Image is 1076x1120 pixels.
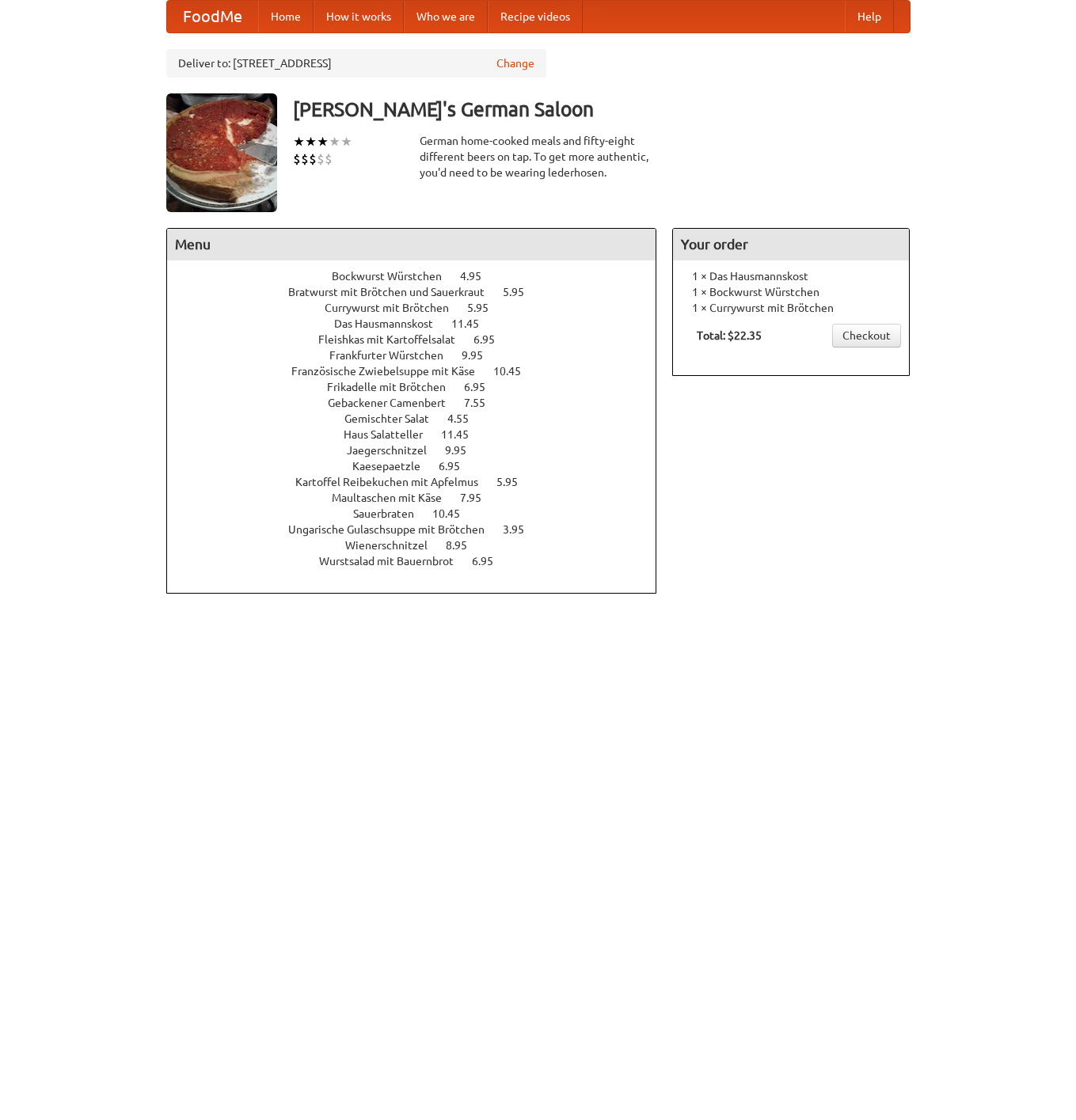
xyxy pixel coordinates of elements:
span: Kaesepaetzle [352,460,436,473]
span: 6.95 [464,381,501,393]
span: Gemischter Salat [344,412,445,425]
span: 5.95 [503,286,540,298]
li: 1 × Bockwurst Würstchen [681,284,901,300]
a: Kaesepaetzle 6.95 [352,460,489,473]
span: Fleishkas mit Kartoffelsalat [318,333,471,346]
span: Ungarische Gulaschsuppe mit Brötchen [288,523,500,536]
span: Das Hausmannskost [334,317,449,330]
span: 11.45 [451,317,495,330]
span: Jaegerschnitzel [347,444,443,457]
span: Maultaschen mit Käse [332,492,458,504]
li: ★ [340,133,352,150]
a: Wienerschnitzel 8.95 [345,539,496,552]
a: Change [496,55,534,71]
li: ★ [293,133,305,150]
div: Deliver to: [STREET_ADDRESS] [166,49,546,78]
a: Sauerbraten 10.45 [353,507,489,520]
a: FoodMe [167,1,258,32]
a: Checkout [832,324,901,347]
li: ★ [329,133,340,150]
span: 3.95 [503,523,540,536]
a: Das Hausmannskost 11.45 [334,317,508,330]
a: Fleishkas mit Kartoffelsalat 6.95 [318,333,524,346]
img: angular.jpg [166,93,277,212]
span: Wurstsalad mit Bauernbrot [319,555,470,568]
a: Wurstsalad mit Bauernbrot 6.95 [319,555,523,568]
a: Frankfurter Würstchen 9.95 [329,349,512,362]
b: Total: $22.35 [697,329,762,342]
a: Who we are [404,1,488,32]
li: $ [301,150,309,168]
span: 7.95 [460,492,497,504]
span: Bockwurst Würstchen [332,270,458,283]
a: Gebackener Camenbert 7.55 [328,397,515,409]
span: Bratwurst mit Brötchen und Sauerkraut [288,286,500,298]
span: 5.95 [496,476,534,488]
li: $ [317,150,325,168]
h4: Menu [167,229,656,260]
a: Französische Zwiebelsuppe mit Käse 10.45 [291,365,550,378]
span: 9.95 [445,444,482,457]
span: Currywurst mit Brötchen [325,302,465,314]
h4: Your order [673,229,909,260]
li: ★ [317,133,329,150]
li: ★ [305,133,317,150]
li: 1 × Currywurst mit Brötchen [681,300,901,316]
span: 10.45 [493,365,537,378]
span: 6.95 [473,333,511,346]
span: Wienerschnitzel [345,539,443,552]
a: Jaegerschnitzel 9.95 [347,444,496,457]
span: Frankfurter Würstchen [329,349,459,362]
span: 9.95 [462,349,499,362]
span: Gebackener Camenbert [328,397,462,409]
span: 5.95 [467,302,504,314]
a: Gemischter Salat 4.55 [344,412,498,425]
a: Ungarische Gulaschsuppe mit Brötchen 3.95 [288,523,553,536]
a: Home [258,1,314,32]
a: Kartoffel Reibekuchen mit Apfelmus 5.95 [295,476,547,488]
span: 11.45 [441,428,485,441]
span: 4.55 [447,412,485,425]
span: 4.95 [460,270,497,283]
a: Bratwurst mit Brötchen und Sauerkraut 5.95 [288,286,553,298]
li: $ [309,150,317,168]
a: Haus Salatteller 11.45 [344,428,498,441]
span: Frikadelle mit Brötchen [327,381,462,393]
a: How it works [314,1,404,32]
span: Französische Zwiebelsuppe mit Käse [291,365,491,378]
li: $ [293,150,301,168]
span: 6.95 [472,555,509,568]
span: 8.95 [446,539,483,552]
a: Currywurst mit Brötchen 5.95 [325,302,518,314]
span: 6.95 [439,460,476,473]
a: Frikadelle mit Brötchen 6.95 [327,381,515,393]
a: Maultaschen mit Käse 7.95 [332,492,511,504]
a: Help [845,1,894,32]
li: 1 × Das Hausmannskost [681,268,901,284]
li: $ [325,150,333,168]
h3: [PERSON_NAME]'s German Saloon [293,93,911,125]
span: Sauerbraten [353,507,430,520]
span: 7.55 [464,397,501,409]
span: Haus Salatteller [344,428,439,441]
span: Kartoffel Reibekuchen mit Apfelmus [295,476,494,488]
span: 10.45 [432,507,476,520]
a: Bockwurst Würstchen 4.95 [332,270,511,283]
div: German home-cooked meals and fifty-eight different beers on tap. To get more authentic, you'd nee... [420,133,657,180]
a: Recipe videos [488,1,583,32]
